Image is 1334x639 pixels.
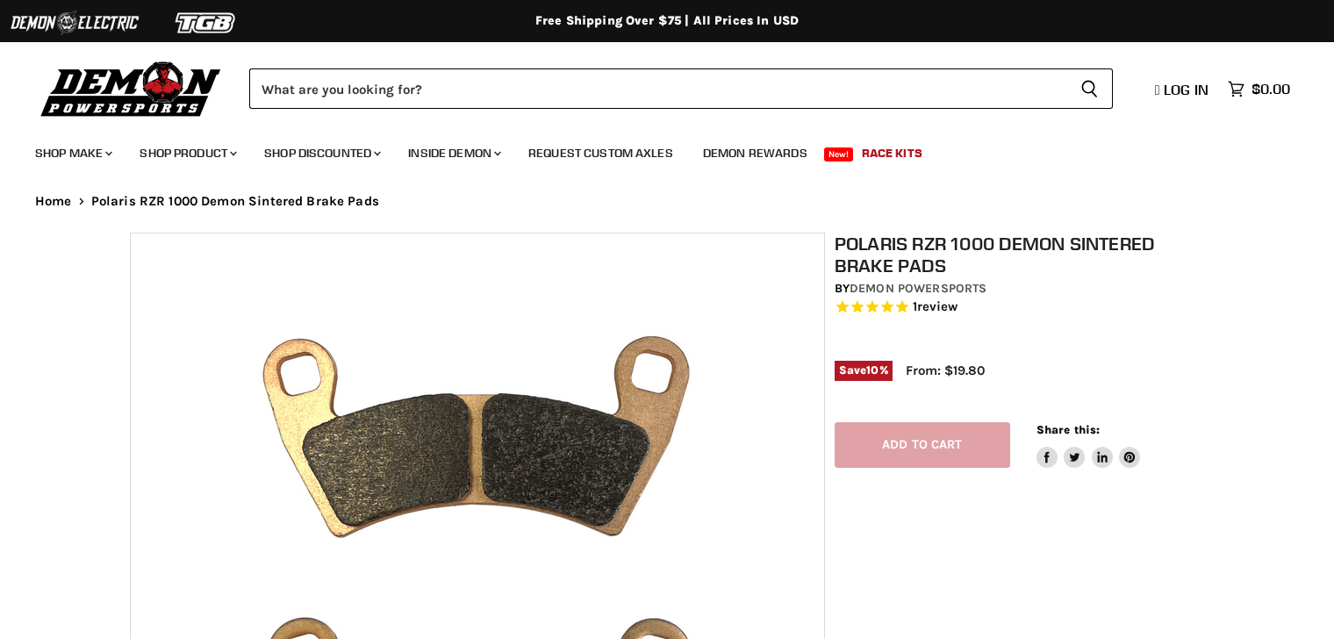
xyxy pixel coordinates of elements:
span: Rated 5.0 out of 5 stars 1 reviews [835,298,1214,317]
span: From: $19.80 [906,363,985,378]
a: $0.00 [1219,76,1299,102]
aside: Share this: [1036,422,1141,469]
ul: Main menu [22,128,1286,171]
form: Product [249,68,1113,109]
img: Demon Powersports [35,57,227,119]
a: Shop Product [126,135,247,171]
span: Polaris RZR 1000 Demon Sintered Brake Pads [91,194,379,209]
span: Log in [1164,81,1208,98]
span: Share this: [1036,423,1100,436]
img: TGB Logo 2 [140,6,272,39]
a: Demon Rewards [690,135,821,171]
a: Shop Discounted [251,135,391,171]
a: Log in [1147,82,1219,97]
span: Save % [835,361,893,380]
span: New! [824,147,854,162]
span: 10 [866,363,879,377]
a: Demon Powersports [850,281,986,296]
button: Search [1066,68,1113,109]
span: 1 reviews [913,299,958,315]
input: Search [249,68,1066,109]
span: $0.00 [1252,81,1290,97]
div: by [835,279,1214,298]
span: review [917,299,958,315]
a: Race Kits [849,135,936,171]
a: Inside Demon [395,135,512,171]
h1: Polaris RZR 1000 Demon Sintered Brake Pads [835,233,1214,276]
img: Demon Electric Logo 2 [9,6,140,39]
a: Home [35,194,72,209]
a: Shop Make [22,135,123,171]
a: Request Custom Axles [515,135,686,171]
